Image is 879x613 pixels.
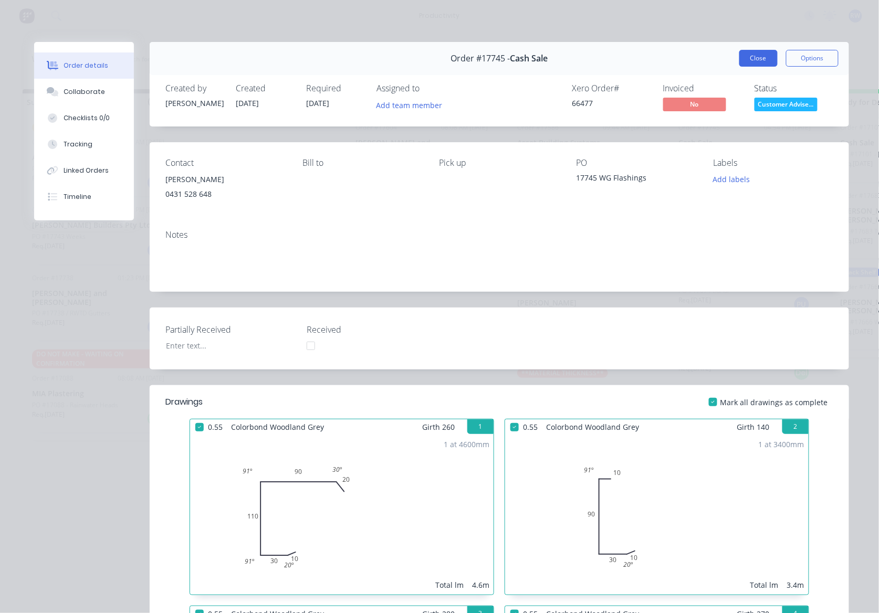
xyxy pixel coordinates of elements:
button: Tracking [34,131,134,157]
div: Contact [165,158,286,168]
div: Invoiced [663,83,742,93]
button: Linked Orders [34,157,134,184]
div: PO [576,158,696,168]
div: Linked Orders [64,166,109,175]
div: 01030110902091º91º20º30º1 at 4600mmTotal lm4.6m [190,435,494,595]
div: Xero Order # [572,83,651,93]
button: Add team member [376,98,448,112]
span: Colorbond Woodland Grey [542,419,643,435]
button: 1 [467,419,494,434]
span: Girth 140 [737,419,770,435]
div: 0431 528 648 [165,187,286,202]
div: Total lm [435,579,464,590]
div: Checklists 0/0 [64,113,110,123]
span: Customer Advise... [755,98,818,111]
div: 3.4m [787,579,804,590]
span: 0.55 [204,419,227,435]
span: No [663,98,726,111]
div: Bill to [302,158,423,168]
div: Required [306,83,364,93]
div: Created by [165,83,223,93]
div: Timeline [64,192,91,202]
div: Labels [713,158,833,168]
div: [PERSON_NAME] [165,172,286,187]
button: Collaborate [34,79,134,105]
div: Total lm [750,579,779,590]
button: Timeline [34,184,134,210]
button: 2 [782,419,809,434]
div: Notes [165,230,833,240]
button: Close [739,50,778,67]
span: Cash Sale [510,54,548,64]
span: Girth 260 [422,419,455,435]
span: Colorbond Woodland Grey [227,419,328,435]
button: Customer Advise... [755,98,818,113]
div: Tracking [64,140,92,149]
button: Add labels [707,172,756,186]
div: 66477 [572,98,651,109]
span: [DATE] [236,98,259,108]
div: Collaborate [64,87,105,97]
span: Order #17745 - [451,54,510,64]
span: 0.55 [519,419,542,435]
div: Drawings [165,396,203,408]
div: Pick up [439,158,560,168]
div: 4.6m [472,579,489,590]
label: Partially Received [165,323,297,336]
div: Status [755,83,833,93]
div: 1 at 3400mm [759,439,804,450]
span: Mark all drawings as complete [720,397,828,408]
label: Received [307,323,438,336]
button: Options [786,50,839,67]
div: Created [236,83,294,93]
div: 17745 WG Flashings [576,172,696,187]
button: Order details [34,52,134,79]
div: 1 at 4600mm [444,439,489,450]
div: [PERSON_NAME] [165,98,223,109]
div: Assigned to [376,83,482,93]
button: Checklists 0/0 [34,105,134,131]
span: [DATE] [306,98,329,108]
div: 01090301091º20º1 at 3400mmTotal lm3.4m [505,435,809,595]
button: Add team member [371,98,448,112]
div: [PERSON_NAME]0431 528 648 [165,172,286,206]
div: Order details [64,61,108,70]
